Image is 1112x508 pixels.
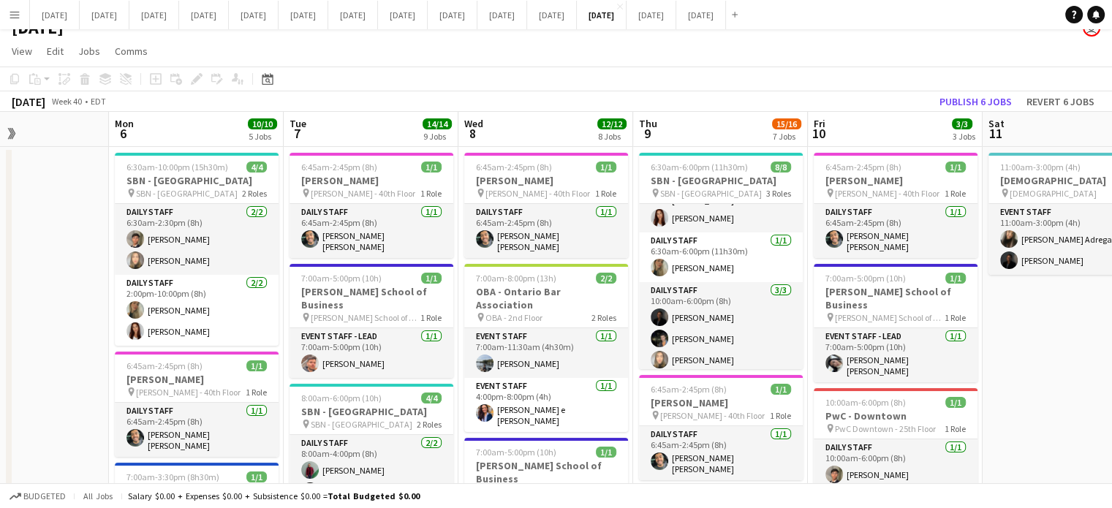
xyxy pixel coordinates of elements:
[136,188,238,199] span: SBN - [GEOGRAPHIC_DATA]
[934,92,1018,111] button: Publish 6 jobs
[290,405,453,418] h3: SBN - [GEOGRAPHIC_DATA]
[311,188,415,199] span: [PERSON_NAME] - 40th Floor
[464,378,628,432] app-card-role: Event Staff1/14:00pm-8:00pm (4h)[PERSON_NAME] e [PERSON_NAME]
[945,397,966,408] span: 1/1
[115,204,279,275] app-card-role: Daily Staff2/26:30am-2:30pm (8h)[PERSON_NAME][PERSON_NAME]
[136,387,241,398] span: [PERSON_NAME] - 40th Floor
[115,153,279,346] div: 6:30am-10:00pm (15h30m)4/4SBN - [GEOGRAPHIC_DATA] SBN - [GEOGRAPHIC_DATA]2 RolesDaily Staff2/26:3...
[639,153,803,369] div: 6:30am-6:00pm (11h30m)8/8SBN - [GEOGRAPHIC_DATA] SBN - [GEOGRAPHIC_DATA]3 Roles[PERSON_NAME][PERS...
[179,1,229,29] button: [DATE]
[660,410,765,421] span: [PERSON_NAME] - 40th Floor
[301,273,382,284] span: 7:00am-5:00pm (10h)
[287,125,306,142] span: 7
[814,264,977,382] div: 7:00am-5:00pm (10h)1/1[PERSON_NAME] School of Business [PERSON_NAME] School of Business - 30th Fl...
[1000,162,1081,173] span: 11:00am-3:00pm (4h)
[246,387,267,398] span: 1 Role
[814,409,977,422] h3: PwC - Downtown
[301,393,382,403] span: 8:00am-6:00pm (10h)
[485,312,542,323] span: OBA - 2nd Floor
[651,384,727,395] span: 6:45am-2:45pm (8h)
[596,162,616,173] span: 1/1
[773,131,801,142] div: 7 Jobs
[311,419,412,430] span: SBN - [GEOGRAPHIC_DATA]
[770,410,791,421] span: 1 Role
[945,273,966,284] span: 1/1
[476,162,552,173] span: 6:45am-2:45pm (8h)
[986,125,1005,142] span: 11
[421,393,442,403] span: 4/4
[771,384,791,395] span: 1/1
[248,118,277,129] span: 10/10
[835,188,939,199] span: [PERSON_NAME] - 40th Floor
[290,328,453,378] app-card-role: Event Staff - Lead1/17:00am-5:00pm (10h)[PERSON_NAME]
[7,488,68,504] button: Budgeted
[126,360,203,371] span: 6:45am-2:45pm (8h)
[242,188,267,199] span: 2 Roles
[464,153,628,258] app-job-card: 6:45am-2:45pm (8h)1/1[PERSON_NAME] [PERSON_NAME] - 40th Floor1 RoleDaily Staff1/16:45am-2:45pm (8...
[423,118,452,129] span: 14/14
[246,471,267,482] span: 1/1
[328,490,420,501] span: Total Budgeted $0.00
[12,45,32,58] span: View
[814,388,977,489] app-job-card: 10:00am-6:00pm (8h)1/1PwC - Downtown PwC Downtown - 25th Floor1 RoleDaily Staff1/110:00am-6:00pm ...
[115,403,279,457] app-card-role: Daily Staff1/16:45am-2:45pm (8h)[PERSON_NAME] [PERSON_NAME]
[639,232,803,282] app-card-role: Daily Staff1/16:30am-6:00pm (11h30m)[PERSON_NAME]
[128,490,420,501] div: Salary $0.00 + Expenses $0.00 + Subsistence $0.00 =
[113,125,134,142] span: 6
[772,118,801,129] span: 15/16
[126,162,228,173] span: 6:30am-10:00pm (15h30m)
[597,118,627,129] span: 12/12
[428,1,477,29] button: [DATE]
[945,312,966,323] span: 1 Role
[30,1,80,29] button: [DATE]
[129,1,179,29] button: [DATE]
[290,264,453,378] app-job-card: 7:00am-5:00pm (10h)1/1[PERSON_NAME] School of Business [PERSON_NAME] School of Business - 30th Fl...
[115,275,279,346] app-card-role: Daily Staff2/22:00pm-10:00pm (8h)[PERSON_NAME][PERSON_NAME]
[476,447,556,458] span: 7:00am-5:00pm (10h)
[596,273,616,284] span: 2/2
[651,162,748,173] span: 6:30am-6:00pm (11h30m)
[115,117,134,130] span: Mon
[577,1,627,29] button: [DATE]
[814,328,977,382] app-card-role: Event Staff - Lead1/17:00am-5:00pm (10h)[PERSON_NAME] [PERSON_NAME]
[115,352,279,457] app-job-card: 6:45am-2:45pm (8h)1/1[PERSON_NAME] [PERSON_NAME] - 40th Floor1 RoleDaily Staff1/16:45am-2:45pm (8...
[945,188,966,199] span: 1 Role
[464,174,628,187] h3: [PERSON_NAME]
[485,188,590,199] span: [PERSON_NAME] - 40th Floor
[290,153,453,258] app-job-card: 6:45am-2:45pm (8h)1/1[PERSON_NAME] [PERSON_NAME] - 40th Floor1 RoleDaily Staff1/16:45am-2:45pm (8...
[249,131,276,142] div: 5 Jobs
[476,273,556,284] span: 7:00am-8:00pm (13h)
[639,174,803,187] h3: SBN - [GEOGRAPHIC_DATA]
[246,162,267,173] span: 4/4
[1021,92,1100,111] button: Revert 6 jobs
[464,328,628,378] app-card-role: Event Staff1/17:00am-11:30am (4h30m)[PERSON_NAME]
[290,117,306,130] span: Tue
[12,94,45,109] div: [DATE]
[627,1,676,29] button: [DATE]
[953,131,975,142] div: 3 Jobs
[80,1,129,29] button: [DATE]
[952,118,972,129] span: 3/3
[639,117,657,130] span: Thu
[115,174,279,187] h3: SBN - [GEOGRAPHIC_DATA]
[420,312,442,323] span: 1 Role
[78,45,100,58] span: Jobs
[246,360,267,371] span: 1/1
[766,188,791,199] span: 3 Roles
[639,375,803,480] div: 6:45am-2:45pm (8h)1/1[PERSON_NAME] [PERSON_NAME] - 40th Floor1 RoleDaily Staff1/16:45am-2:45pm (8...
[598,131,626,142] div: 8 Jobs
[328,1,378,29] button: [DATE]
[290,174,453,187] h3: [PERSON_NAME]
[464,459,628,485] h3: [PERSON_NAME] School of Business
[420,188,442,199] span: 1 Role
[771,162,791,173] span: 8/8
[945,162,966,173] span: 1/1
[814,117,825,130] span: Fri
[311,312,420,323] span: [PERSON_NAME] School of Business - 30th Floor
[464,204,628,258] app-card-role: Daily Staff1/16:45am-2:45pm (8h)[PERSON_NAME] [PERSON_NAME]
[595,188,616,199] span: 1 Role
